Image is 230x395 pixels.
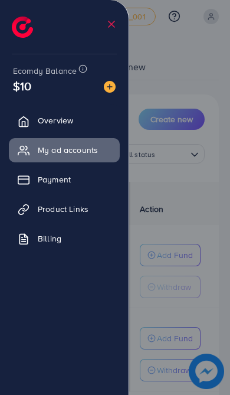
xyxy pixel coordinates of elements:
span: Payment [38,174,71,185]
a: Payment [9,168,120,191]
span: Product Links [38,203,88,215]
img: logo [12,17,33,38]
span: $10 [13,77,31,94]
span: Overview [38,115,73,126]
span: Ecomdy Balance [13,65,77,77]
a: Billing [9,227,120,250]
a: My ad accounts [9,138,120,162]
span: My ad accounts [38,144,98,156]
span: Billing [38,233,61,244]
a: Product Links [9,197,120,221]
a: Overview [9,109,120,132]
img: image [104,81,116,93]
